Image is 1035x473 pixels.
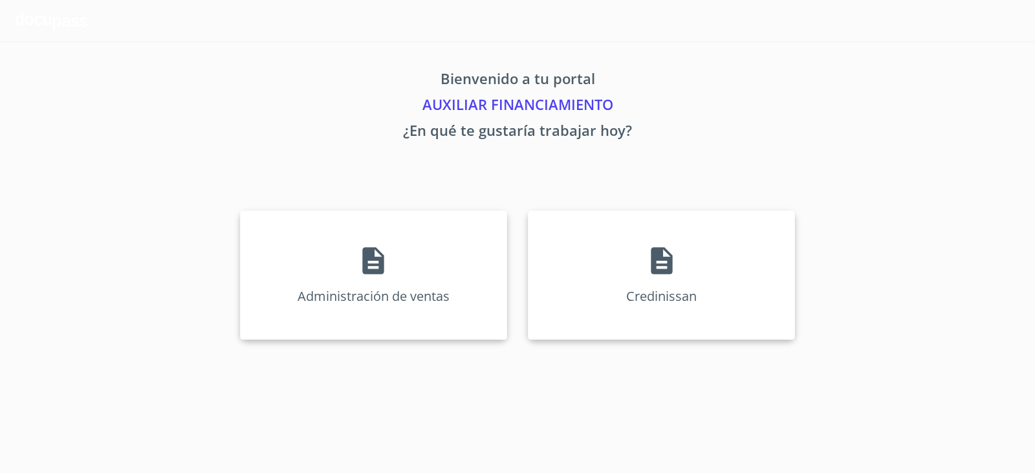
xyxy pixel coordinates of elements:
button: account of current user [933,10,1019,31]
p: AUXILIAR FINANCIAMIENTO [119,94,916,120]
p: ¿En qué te gustaría trabajar hoy? [119,120,916,146]
p: Administración de ventas [298,287,450,305]
p: Bienvenido a tu portal [119,68,916,94]
span: AUXILIAR [933,10,1004,31]
p: Credinissan [626,287,697,305]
